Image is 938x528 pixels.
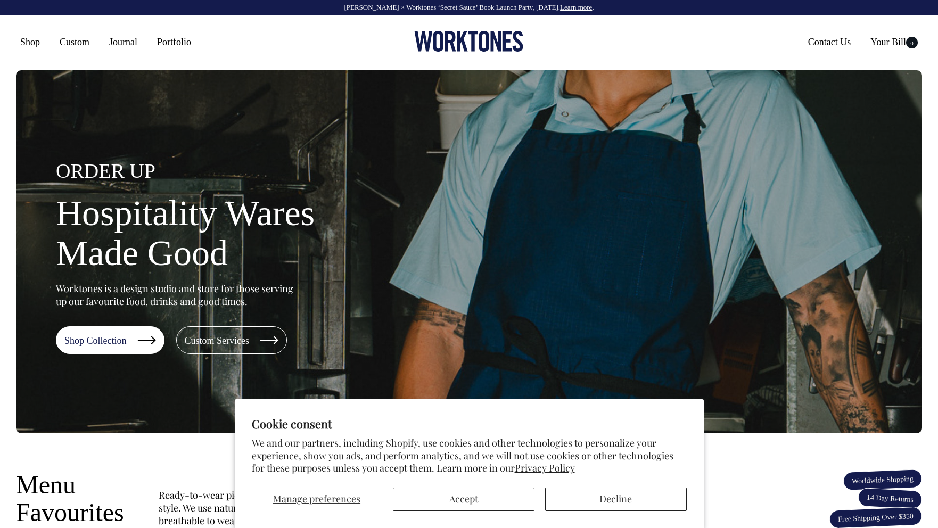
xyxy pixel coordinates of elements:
[866,32,922,52] a: Your Bill0
[393,488,534,511] button: Accept
[56,282,298,308] p: Worktones is a design studio and store for those serving up our favourite food, drinks and good t...
[252,437,687,474] p: We and our partners, including Shopify, use cookies and other technologies to personalize your ex...
[56,326,164,354] a: Shop Collection
[176,326,287,354] a: Custom Services
[55,32,94,52] a: Custom
[560,3,592,11] a: Learn more
[906,37,918,48] span: 0
[16,32,44,52] a: Shop
[804,32,855,52] a: Contact Us
[105,32,142,52] a: Journal
[16,471,133,527] h3: Menu Favourites
[515,461,575,474] a: Privacy Policy
[273,492,360,505] span: Manage preferences
[11,4,927,11] div: [PERSON_NAME] × Worktones ‘Secret Sauce’ Book Launch Party, [DATE]. .
[56,160,397,183] h4: ORDER UP
[159,489,350,527] p: Ready-to-wear pieces made for service and style. We use natural fabrics that are breathable to we...
[56,193,397,273] h1: Hospitality Wares Made Good
[251,488,382,511] button: Manage preferences
[843,469,922,491] span: Worldwide Shipping
[545,488,687,511] button: Decline
[153,32,195,52] a: Portfolio
[252,416,687,431] h2: Cookie consent
[858,488,923,509] span: 14 Day Returns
